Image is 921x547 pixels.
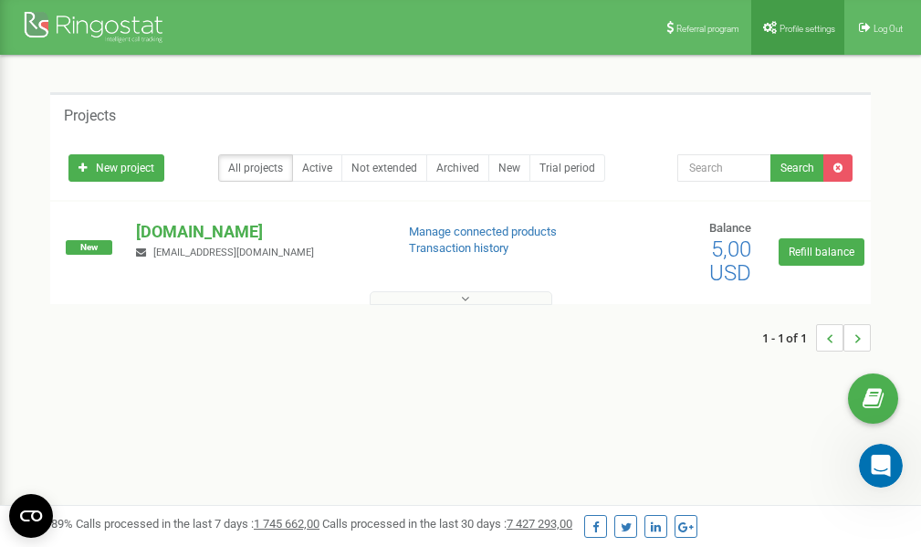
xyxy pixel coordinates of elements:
a: Active [292,154,342,182]
span: Log Out [874,24,903,34]
a: Trial period [529,154,605,182]
a: Archived [426,154,489,182]
u: 7 427 293,00 [507,517,572,531]
span: 1 - 1 of 1 [762,324,816,352]
span: Balance [709,221,751,235]
a: Refill balance [779,238,864,266]
u: 1 745 662,00 [254,517,319,531]
a: Not extended [341,154,427,182]
span: Referral program [676,24,739,34]
a: Transaction history [409,241,508,255]
span: Calls processed in the last 7 days : [76,517,319,531]
a: New [488,154,530,182]
span: 5,00 USD [709,237,751,286]
p: [DOMAIN_NAME] [136,220,379,244]
a: New project [68,154,164,182]
a: All projects [218,154,293,182]
span: Profile settings [780,24,835,34]
h5: Projects [64,108,116,124]
span: New [66,240,112,255]
button: Search [770,154,824,182]
nav: ... [762,306,871,370]
input: Search [677,154,771,182]
button: Open CMP widget [9,494,53,538]
span: Calls processed in the last 30 days : [322,517,572,531]
span: [EMAIL_ADDRESS][DOMAIN_NAME] [153,247,314,258]
a: Manage connected products [409,225,557,238]
iframe: Intercom live chat [859,444,903,488]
